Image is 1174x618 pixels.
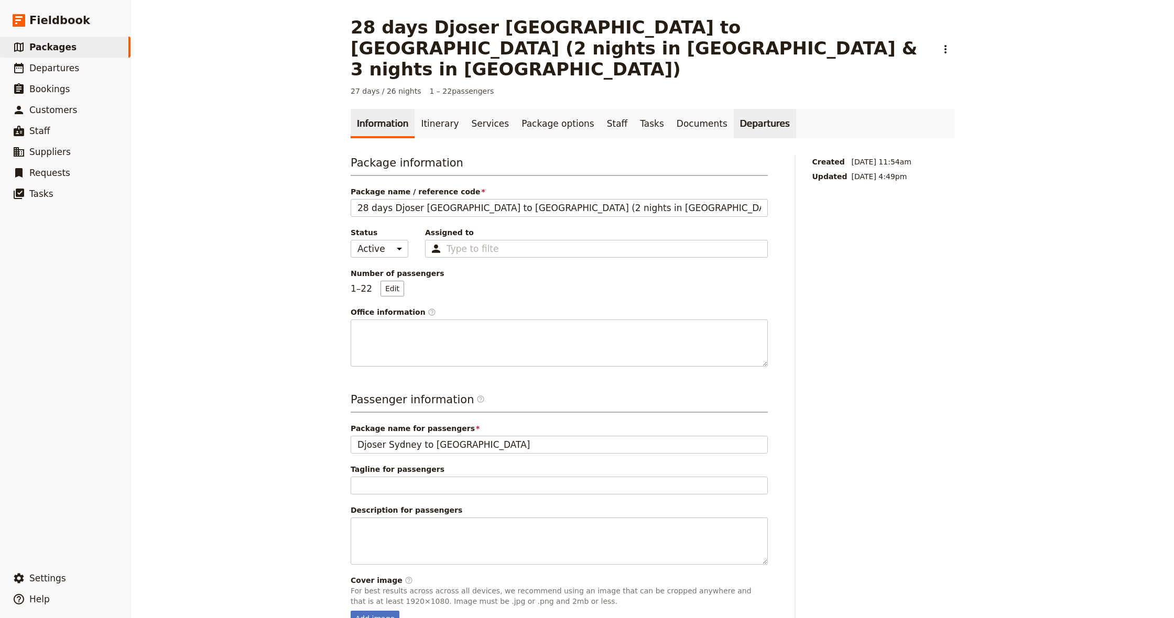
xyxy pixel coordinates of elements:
[29,168,70,178] span: Requests
[351,575,768,586] div: Cover image
[351,17,930,80] h1: 28 days Djoser [GEOGRAPHIC_DATA] to [GEOGRAPHIC_DATA] (2 nights in [GEOGRAPHIC_DATA] & 3 nights i...
[29,63,79,73] span: Departures
[812,171,847,182] span: Updated
[670,109,734,138] a: Documents
[447,242,499,255] input: Assigned to
[29,573,66,583] span: Settings
[515,109,600,138] a: Package options
[852,157,911,167] span: [DATE] 11:54am
[29,13,90,28] span: Fieldbook
[381,281,404,296] button: Number of passengers1–22
[29,147,71,157] span: Suppliers
[852,171,911,182] span: [DATE] 4:49pm
[937,40,954,58] button: Actions
[351,505,768,515] span: Description for passengers
[405,576,413,584] span: ​
[351,155,768,176] h3: Package information
[351,86,421,96] span: 27 days / 26 nights
[29,126,50,136] span: Staff
[634,109,670,138] a: Tasks
[734,109,796,138] a: Departures
[430,86,494,96] span: 1 – 22 passengers
[29,189,53,199] span: Tasks
[601,109,634,138] a: Staff
[351,281,404,296] p: 1 – 22
[476,395,485,407] span: ​
[465,109,516,138] a: Services
[351,268,768,279] span: Number of passengers
[29,105,77,115] span: Customers
[29,594,50,604] span: Help
[351,464,768,474] span: Tagline for passengers
[351,186,768,197] span: Package name / reference code
[351,199,768,217] input: Package name / reference code
[29,42,77,52] span: Packages
[425,227,768,238] span: Assigned to
[812,157,847,167] span: Created
[351,240,408,258] select: Status
[351,423,768,434] span: Package name for passengers
[476,395,485,403] span: ​
[351,109,415,138] a: Information
[428,308,436,316] span: ​
[351,436,768,454] input: Package name for passengers
[351,392,768,413] h3: Passenger information
[351,517,768,565] textarea: Description for passengers
[351,307,768,317] span: Office information
[415,109,465,138] a: Itinerary
[351,227,408,238] span: Status
[351,319,768,367] textarea: Office information​
[29,84,70,94] span: Bookings
[351,586,768,606] p: For best results across across all devices, we recommend using an image that can be cropped anywh...
[351,477,768,494] input: Tagline for passengers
